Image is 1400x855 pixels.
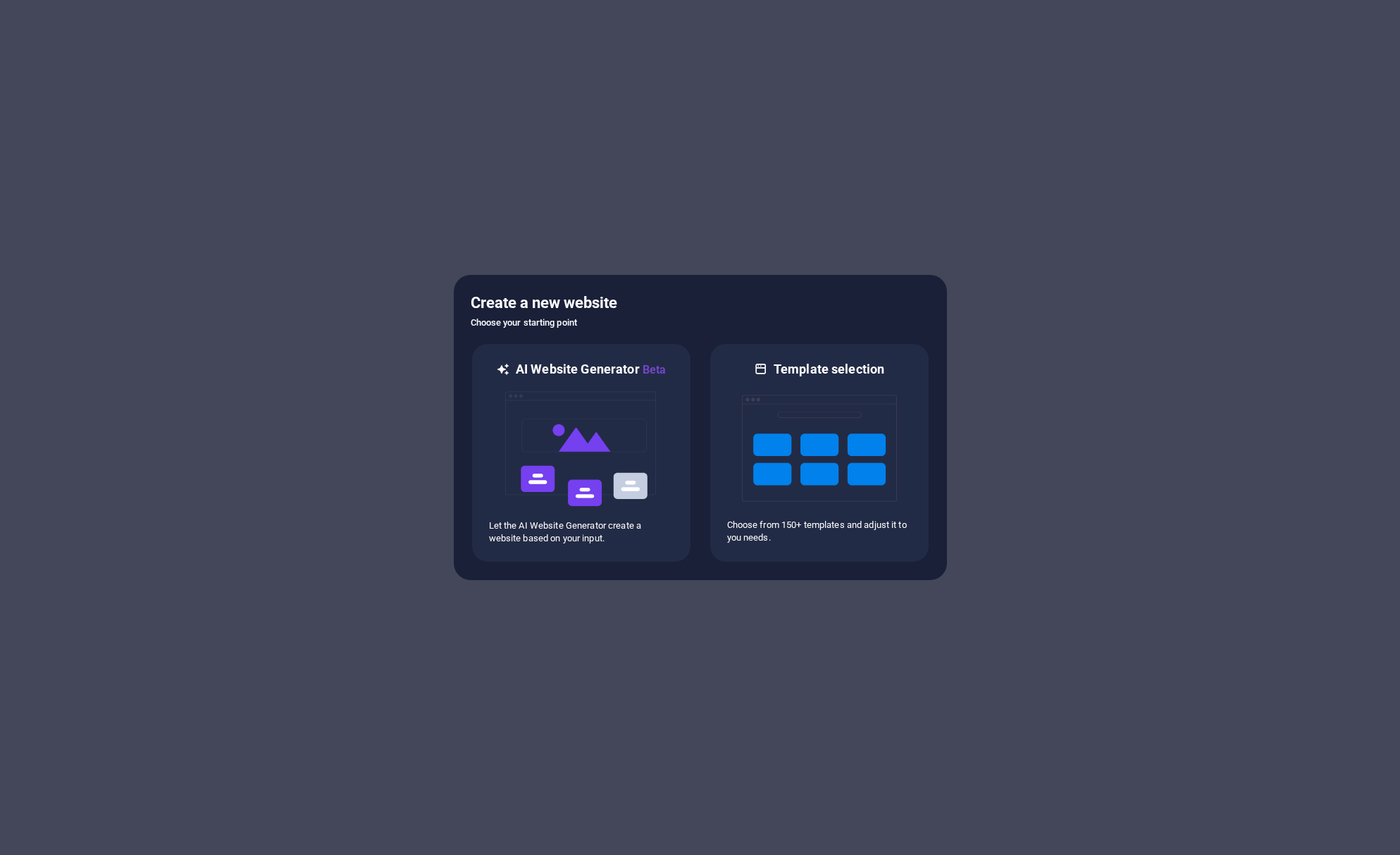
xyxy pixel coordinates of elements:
h5: Create a new website [471,292,930,314]
img: ai [504,379,659,519]
h6: AI Website Generator [516,361,666,379]
div: Template selectionChoose from 150+ templates and adjust it to you needs. [709,343,930,563]
p: Let the AI Website Generator create a website based on your input. [489,519,674,545]
div: AI Website GeneratorBetaaiLet the AI Website Generator create a website based on your input. [471,343,692,563]
p: Choose from 150+ templates and adjust it to you needs. [727,519,912,544]
h6: Template selection [774,361,884,378]
h6: Choose your starting point [471,314,930,331]
span: Beta [640,363,667,376]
